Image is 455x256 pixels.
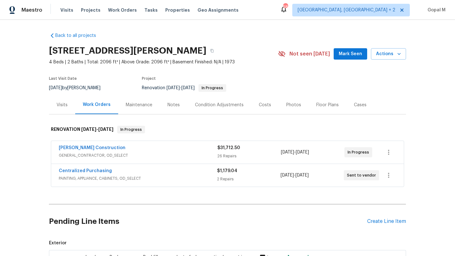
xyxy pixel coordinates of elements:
[59,169,112,173] a: Centralized Purchasing
[181,86,195,90] span: [DATE]
[49,48,206,54] h2: [STREET_ADDRESS][PERSON_NAME]
[281,173,294,177] span: [DATE]
[371,48,406,60] button: Actions
[217,146,240,150] span: $31,712.50
[98,127,113,131] span: [DATE]
[49,84,108,92] div: by [PERSON_NAME]
[49,32,110,39] a: Back to all projects
[118,126,144,133] span: In Progress
[57,102,68,108] div: Visits
[126,102,152,108] div: Maintenance
[49,77,77,80] span: Last Visit Date
[167,102,180,108] div: Notes
[60,7,73,13] span: Visits
[81,7,100,13] span: Projects
[296,150,309,154] span: [DATE]
[197,7,239,13] span: Geo Assignments
[347,172,379,178] span: Sent to vendor
[59,175,217,182] span: PAINTING, APPLIANCE, CABINETS, OD_SELECT
[142,77,156,80] span: Project
[81,127,96,131] span: [DATE]
[283,4,288,10] div: 58
[83,102,111,108] div: Work Orders
[199,86,226,90] span: In Progress
[21,7,42,13] span: Maestro
[165,7,190,13] span: Properties
[49,207,367,236] h2: Pending Line Items
[376,50,401,58] span: Actions
[281,150,294,154] span: [DATE]
[289,51,330,57] span: Not seen [DATE]
[425,7,446,13] span: Gopal M
[49,119,406,140] div: RENOVATION [DATE]-[DATE]In Progress
[51,126,113,133] h6: RENOVATION
[195,102,244,108] div: Condition Adjustments
[339,50,362,58] span: Mark Seen
[281,149,309,155] span: -
[49,240,406,246] span: Exterior
[49,86,62,90] span: [DATE]
[142,86,226,90] span: Renovation
[217,153,281,159] div: 26 Repairs
[167,86,195,90] span: -
[167,86,180,90] span: [DATE]
[367,218,406,224] div: Create Line Item
[259,102,271,108] div: Costs
[295,173,309,177] span: [DATE]
[144,8,158,12] span: Tasks
[59,152,217,159] span: GENERAL_CONTRACTOR, OD_SELECT
[206,45,218,56] button: Copy Address
[334,48,367,60] button: Mark Seen
[217,176,280,182] div: 2 Repairs
[108,7,137,13] span: Work Orders
[354,102,367,108] div: Cases
[81,127,113,131] span: -
[281,172,309,178] span: -
[298,7,395,13] span: [GEOGRAPHIC_DATA], [GEOGRAPHIC_DATA] + 2
[286,102,301,108] div: Photos
[348,149,372,155] span: In Progress
[59,146,125,150] a: [PERSON_NAME] Construction
[49,59,278,65] span: 4 Beds | 2 Baths | Total: 2096 ft² | Above Grade: 2096 ft² | Basement Finished: N/A | 1973
[217,169,237,173] span: $1,179.04
[316,102,339,108] div: Floor Plans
